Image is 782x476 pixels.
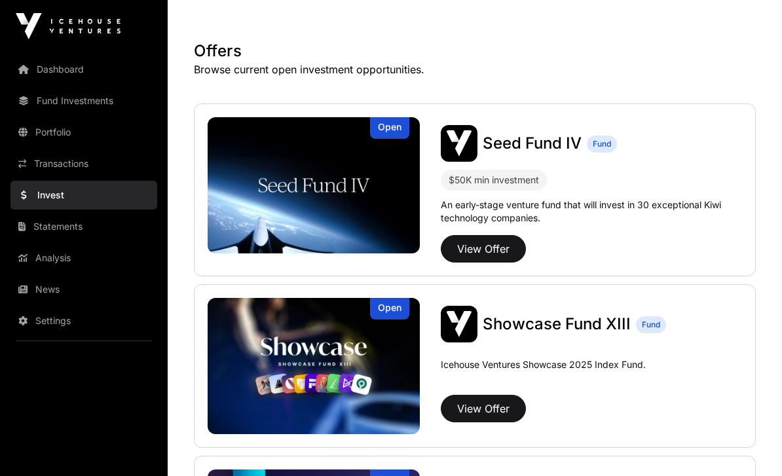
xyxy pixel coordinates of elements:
button: View Offer [441,235,526,263]
a: Showcase Fund XIII [483,314,631,335]
a: Invest [10,181,157,210]
img: Icehouse Ventures Logo [16,13,121,39]
a: Showcase Fund XIIIOpen [208,298,420,434]
p: Icehouse Ventures Showcase 2025 Index Fund. [441,358,646,371]
p: Browse current open investment opportunities. [194,62,756,77]
iframe: Chat Widget [717,413,782,476]
img: Seed Fund IV [208,117,420,253]
a: News [10,275,157,304]
div: $50K min investment [441,170,547,191]
a: Statements [10,212,157,241]
a: Analysis [10,244,157,272]
a: Seed Fund IVOpen [208,117,420,253]
a: Fund Investments [10,86,157,115]
img: Showcase Fund XIII [441,306,477,342]
img: Showcase Fund XIII [208,298,420,434]
h1: Offers [194,41,756,62]
span: Showcase Fund XIII [483,314,631,333]
p: An early-stage venture fund that will invest in 30 exceptional Kiwi technology companies. [441,198,742,225]
div: Open [370,298,409,320]
button: View Offer [441,395,526,422]
span: Fund [593,139,611,149]
img: Seed Fund IV [441,125,477,162]
div: Open [370,117,409,139]
a: Transactions [10,149,157,178]
a: Dashboard [10,55,157,84]
span: Seed Fund IV [483,134,582,153]
div: 聊天小组件 [717,413,782,476]
a: Settings [10,306,157,335]
span: Fund [642,320,660,330]
a: Portfolio [10,118,157,147]
div: $50K min investment [449,172,539,188]
a: Seed Fund IV [483,133,582,154]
